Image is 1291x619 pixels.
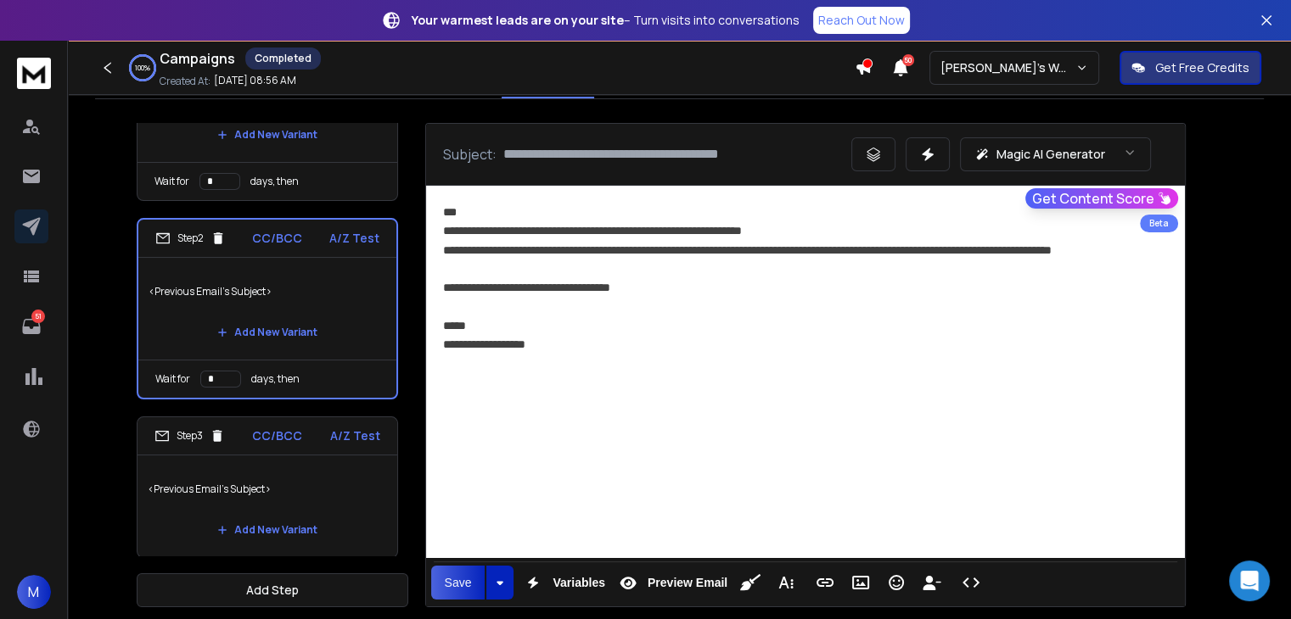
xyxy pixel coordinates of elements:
[155,231,226,246] div: Step 2
[644,576,731,590] span: Preview Email
[204,118,331,152] button: Add New Variant
[154,175,189,188] p: Wait for
[31,309,45,323] p: 51
[1025,188,1178,209] button: Get Content Score
[204,513,331,547] button: Add New Variant
[1229,560,1270,601] div: Open Intercom Messenger
[160,75,210,88] p: Created At:
[612,566,731,599] button: Preview Email
[137,218,398,399] li: Step2CC/BCCA/Z Test<Previous Email's Subject>Add New VariantWait fordays, then
[214,74,296,87] p: [DATE] 08:56 AM
[1155,59,1249,76] p: Get Free Credits
[135,63,150,73] p: 100 %
[17,575,51,609] button: M
[813,7,910,34] a: Reach Out Now
[996,146,1105,163] p: Magic AI Generator
[431,566,486,599] button: Save
[250,175,299,188] p: days, then
[14,309,48,343] a: 51
[443,144,497,165] p: Subject:
[330,427,380,444] p: A/Z Test
[252,230,302,247] p: CC/BCC
[549,576,609,590] span: Variables
[252,427,302,444] p: CC/BCC
[902,54,914,66] span: 50
[155,372,190,386] p: Wait for
[880,566,912,599] button: Emoticons
[245,47,321,70] div: Completed
[149,268,386,315] p: <Previous Email's Subject>
[809,566,841,599] button: Insert Link (Ctrl+K)
[940,59,1075,76] p: [PERSON_NAME]'s Workspace
[137,573,408,607] button: Add Step
[1120,51,1261,85] button: Get Free Credits
[148,466,387,513] p: <Previous Email's Subject>
[329,230,379,247] p: A/Z Test
[251,372,300,386] p: days, then
[412,12,624,28] strong: Your warmest leads are on your site
[770,566,802,599] button: More Text
[916,566,948,599] button: Insert Unsubscribe Link
[955,566,987,599] button: Code View
[154,428,225,443] div: Step 3
[1140,215,1178,232] div: Beta
[818,12,905,29] p: Reach Out Now
[734,566,766,599] button: Clean HTML
[517,566,609,599] button: Variables
[960,137,1151,171] button: Magic AI Generator
[412,12,800,29] p: – Turn visits into conversations
[204,315,331,349] button: Add New Variant
[137,416,398,558] li: Step3CC/BCCA/Z Test<Previous Email's Subject>Add New Variant
[845,566,877,599] button: Insert Image (Ctrl+P)
[160,48,235,69] h1: Campaigns
[17,58,51,89] img: logo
